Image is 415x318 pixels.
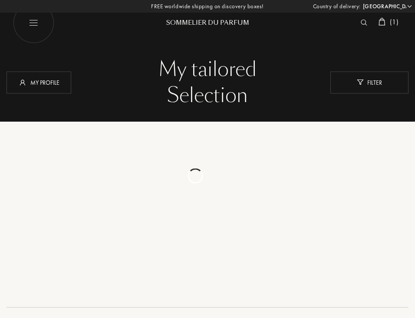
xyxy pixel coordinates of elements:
[13,83,402,109] div: Selection
[330,71,408,93] div: Filter
[313,2,361,11] span: Country of delivery:
[7,71,71,93] div: My profile
[13,56,402,83] div: My tailored
[390,17,399,26] span: ( 1 )
[13,2,54,43] img: burger_white.png
[379,18,385,26] img: cart_white.svg
[18,78,27,86] img: profil_icn_w.svg
[155,18,260,27] div: Sommelier du Parfum
[357,79,363,85] img: new_filter_w.svg
[361,20,367,26] img: search_icn_white.svg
